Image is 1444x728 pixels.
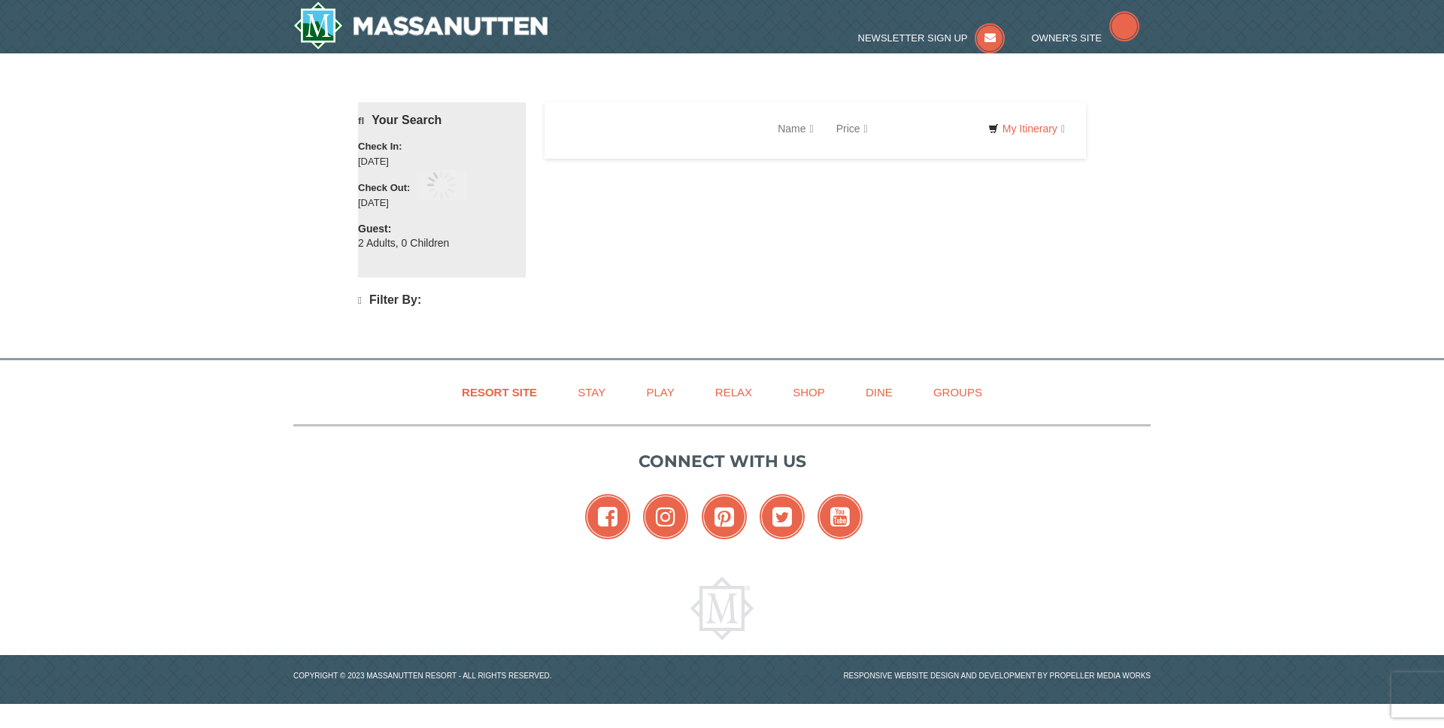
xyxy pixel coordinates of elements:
[774,375,844,409] a: Shop
[690,577,754,640] img: Massanutten Resort Logo
[293,449,1151,474] p: Connect with us
[1032,32,1103,44] span: Owner's Site
[443,375,556,409] a: Resort Site
[847,375,912,409] a: Dine
[627,375,693,409] a: Play
[858,32,1006,44] a: Newsletter Sign Up
[825,114,879,144] a: Price
[293,2,548,50] img: Massanutten Resort Logo
[559,375,624,409] a: Stay
[426,170,457,200] img: wait gif
[1032,32,1140,44] a: Owner's Site
[766,114,824,144] a: Name
[858,32,968,44] span: Newsletter Sign Up
[358,293,526,308] h4: Filter By:
[915,375,1001,409] a: Groups
[843,672,1151,680] a: Responsive website design and development by Propeller Media Works
[696,375,771,409] a: Relax
[293,2,548,50] a: Massanutten Resort
[282,670,722,681] p: Copyright © 2023 Massanutten Resort - All Rights Reserved.
[978,117,1075,140] a: My Itinerary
